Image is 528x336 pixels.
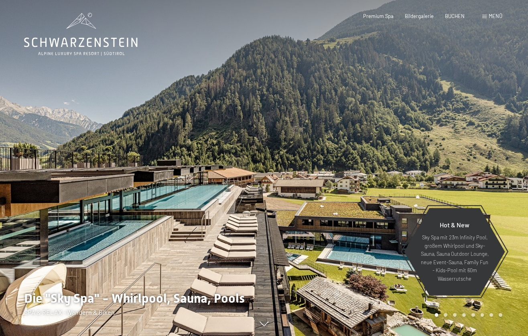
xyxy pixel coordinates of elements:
a: BUCHEN [445,13,465,19]
div: Carousel Page 3 [453,313,457,317]
div: Carousel Page 5 [471,313,475,317]
span: Menü [489,13,502,19]
span: Hot & New [440,221,469,229]
a: Bildergalerie [405,13,434,19]
a: Premium Spa [363,13,394,19]
div: Carousel Page 8 [499,313,502,317]
div: Carousel Pagination [432,313,502,317]
div: Carousel Page 2 [444,313,447,317]
p: Sky Spa mit 23m Infinity Pool, großem Whirlpool und Sky-Sauna, Sauna Outdoor Lounge, neue Event-S... [420,233,489,283]
div: Carousel Page 6 [481,313,484,317]
div: Carousel Page 4 [462,313,466,317]
div: Carousel Page 7 [489,313,493,317]
div: Carousel Page 1 (Current Slide) [435,313,439,317]
a: Hot & New Sky Spa mit 23m Infinity Pool, großem Whirlpool und Sky-Sauna, Sauna Outdoor Lounge, ne... [404,208,506,296]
